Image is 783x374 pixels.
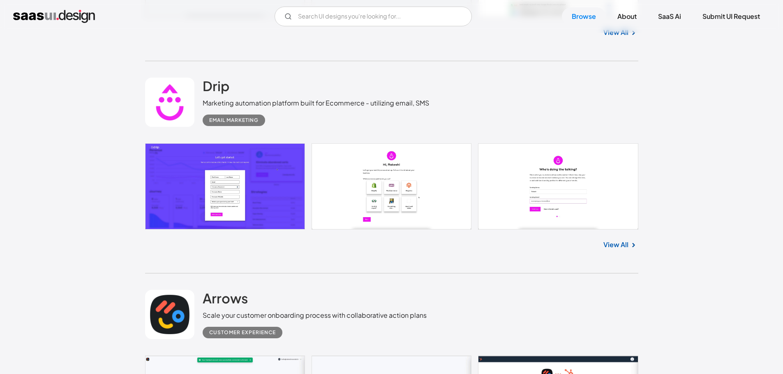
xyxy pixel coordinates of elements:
a: home [13,10,95,23]
a: Submit UI Request [693,7,770,25]
a: SaaS Ai [648,7,691,25]
h2: Drip [203,78,229,94]
div: Customer Experience [209,328,276,337]
a: Drip [203,78,229,98]
div: Scale your customer onboarding process with collaborative action plans [203,310,427,320]
input: Search UI designs you're looking for... [275,7,472,26]
div: Marketing automation platform built for Ecommerce - utilizing email, SMS [203,98,429,108]
h2: Arrows [203,290,248,306]
form: Email Form [275,7,472,26]
a: Browse [562,7,606,25]
a: View All [603,240,628,250]
div: Email Marketing [209,115,259,125]
a: Arrows [203,290,248,310]
a: About [607,7,647,25]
